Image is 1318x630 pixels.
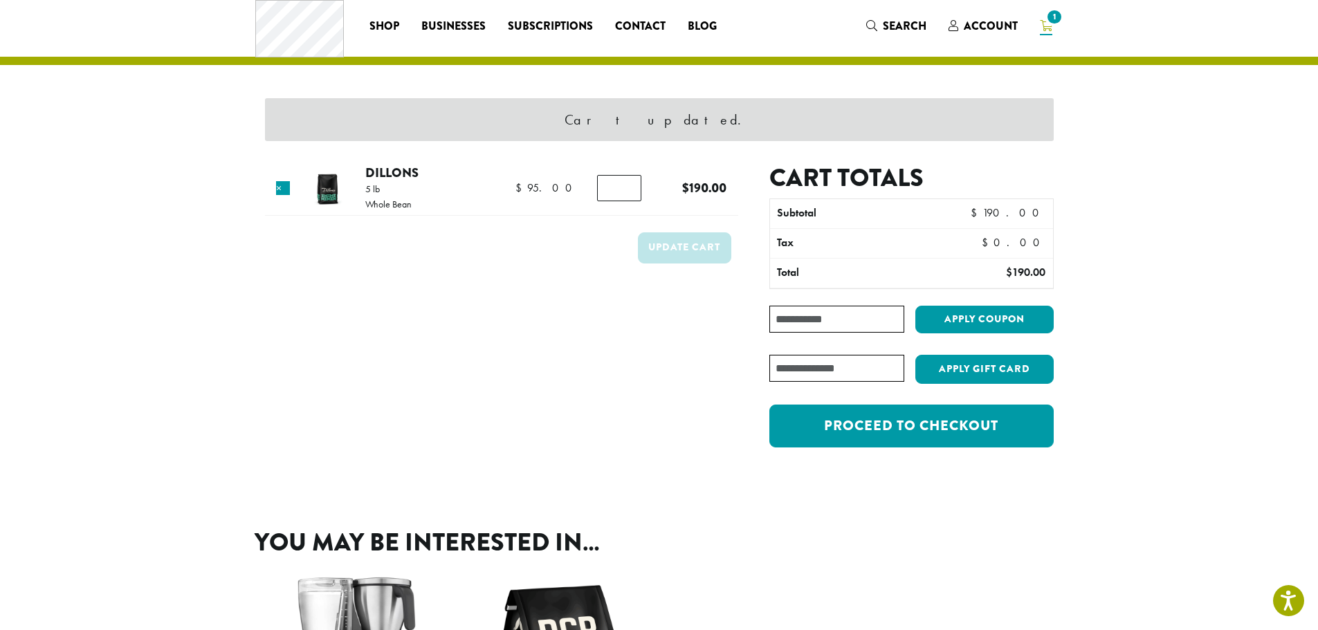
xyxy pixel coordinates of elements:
[971,205,1045,220] bdi: 190.00
[769,405,1053,447] a: Proceed to checkout
[770,259,940,288] th: Total
[365,163,419,182] a: Dillons
[915,306,1054,334] button: Apply coupon
[305,167,350,212] img: Dillons
[1045,8,1063,26] span: 1
[615,18,666,35] span: Contact
[915,355,1054,384] button: Apply Gift Card
[638,232,731,263] button: Update cart
[358,15,410,37] a: Shop
[421,18,486,35] span: Businesses
[1006,265,1045,279] bdi: 190.00
[982,235,994,250] span: $
[770,229,970,258] th: Tax
[515,180,527,195] span: $
[365,184,412,194] p: 5 lb
[855,15,937,37] a: Search
[883,18,926,34] span: Search
[515,180,578,195] bdi: 95.00
[964,18,1018,34] span: Account
[365,199,412,209] p: Whole Bean
[276,181,290,195] a: Remove this item
[682,178,689,197] span: $
[265,98,1054,141] div: Cart updated.
[770,199,940,228] th: Subtotal
[1006,265,1012,279] span: $
[597,175,641,201] input: Product quantity
[971,205,982,220] span: $
[769,163,1053,193] h2: Cart totals
[682,178,726,197] bdi: 190.00
[369,18,399,35] span: Shop
[508,18,593,35] span: Subscriptions
[255,528,1064,557] h2: You may be interested in…
[688,18,717,35] span: Blog
[982,235,1046,250] bdi: 0.00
